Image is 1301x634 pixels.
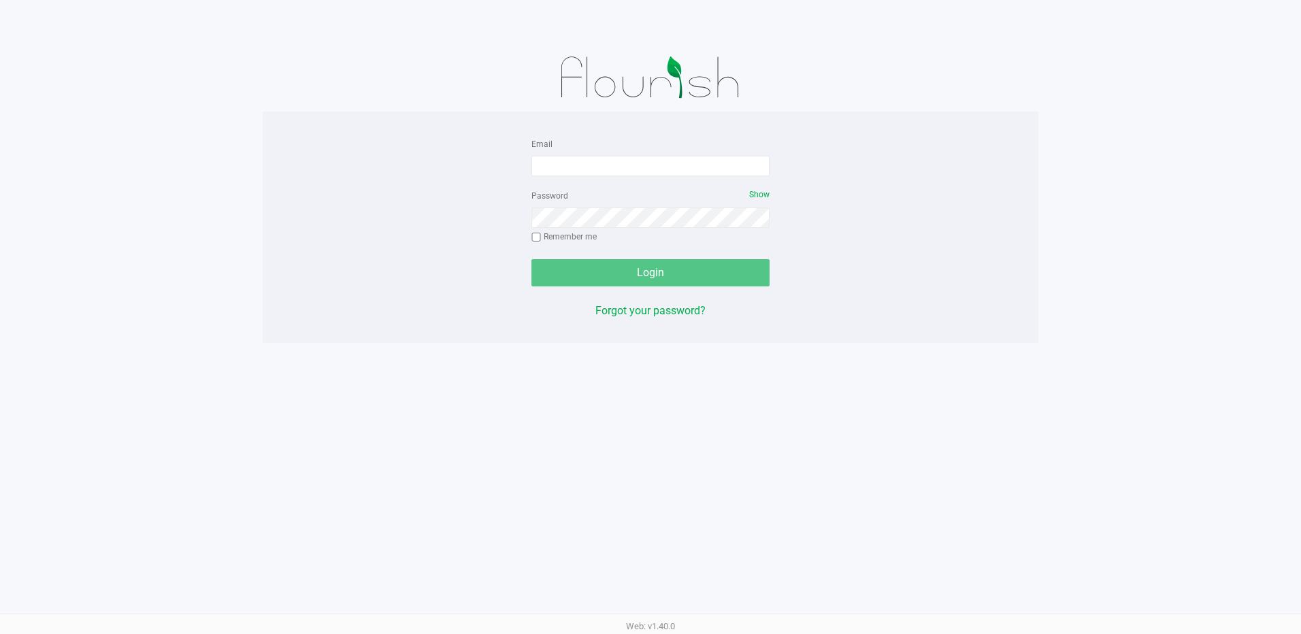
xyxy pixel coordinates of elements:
[626,621,675,631] span: Web: v1.40.0
[531,231,597,243] label: Remember me
[531,138,553,150] label: Email
[595,303,706,319] button: Forgot your password?
[749,190,770,199] span: Show
[531,190,568,202] label: Password
[531,233,541,242] input: Remember me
